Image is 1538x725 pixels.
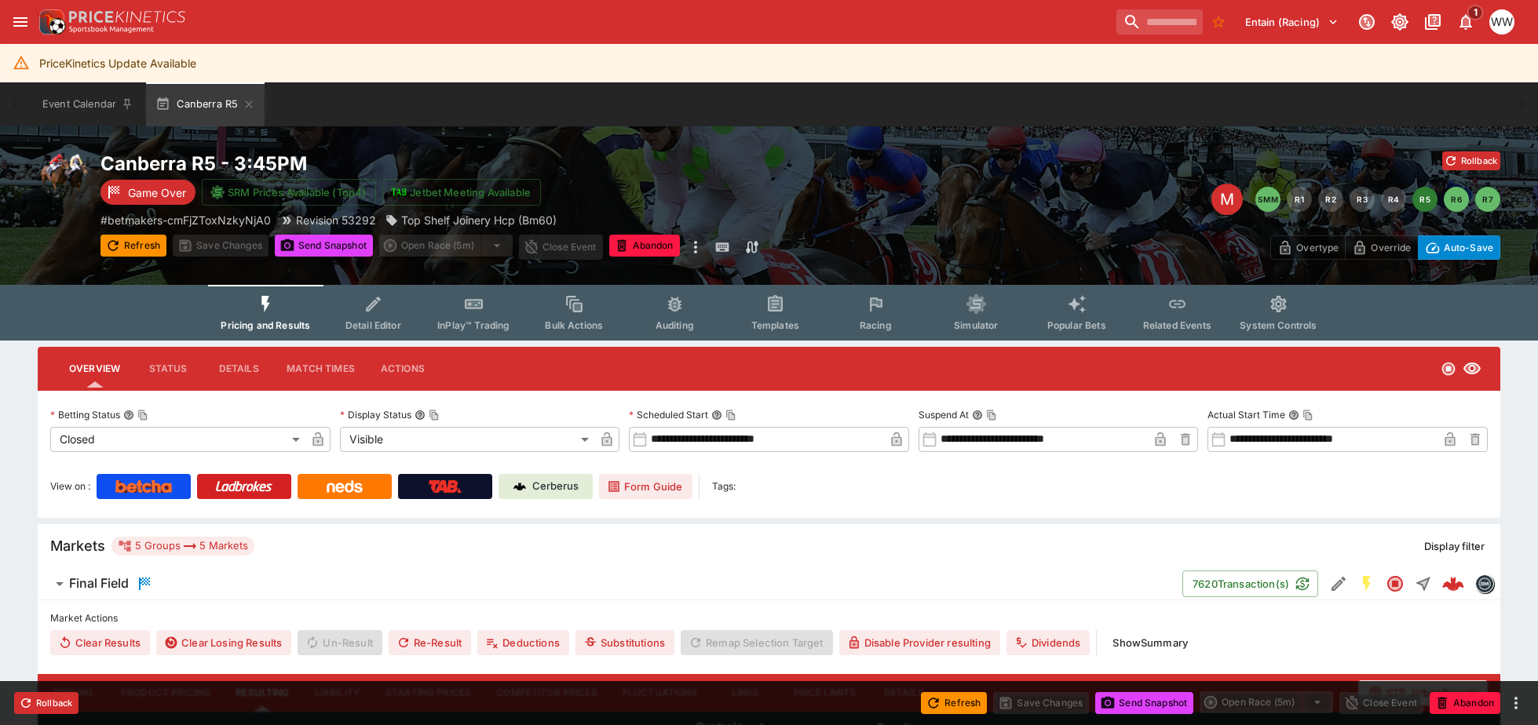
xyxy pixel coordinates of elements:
button: Toggle light/dark mode [1386,8,1414,36]
img: Ladbrokes [215,480,272,493]
div: betmakers [1475,574,1494,593]
a: Form Guide [599,474,692,499]
button: Connected to PK [1353,8,1381,36]
p: Game Over [128,184,186,201]
h2: Copy To Clipboard [100,151,801,176]
button: Overview [57,350,133,388]
svg: Closed [1386,574,1405,593]
span: Auditing [656,319,694,331]
button: Scheduled StartCopy To Clipboard [711,410,722,421]
div: Edit Meeting [1211,184,1243,215]
button: Jetbet Meeting Available [382,179,541,206]
span: Racing [860,319,892,331]
button: Dividends [1006,630,1090,655]
button: Details [203,350,274,388]
p: Betting Status [50,408,120,421]
button: R2 [1318,187,1343,212]
button: Abandon [609,235,680,257]
button: Liability [302,674,373,712]
button: Disable Provider resulting [839,630,1000,655]
button: Clear Results [50,630,150,655]
button: Starting Prices [373,674,484,712]
input: search [1116,9,1203,35]
button: Links [711,674,781,712]
span: Templates [751,319,799,331]
button: Closed [1381,570,1409,598]
p: Scheduled Start [629,408,708,421]
span: InPlay™ Trading [437,319,510,331]
button: Display filter [1415,534,1494,559]
button: open drawer [6,8,35,36]
p: Actual Start Time [1207,408,1285,421]
button: Competitor Prices [484,674,610,712]
button: Auto-Save [1418,235,1500,260]
button: Actual Start TimeCopy To Clipboard [1288,410,1299,421]
svg: Closed [1441,361,1456,377]
button: Deductions [477,630,569,655]
button: Notifications [1452,8,1480,36]
button: Send Snapshot [1095,692,1193,714]
span: Simulator [954,319,998,331]
button: Substitutions [575,630,674,655]
button: Betting StatusCopy To Clipboard [123,410,134,421]
img: PriceKinetics [69,11,185,23]
button: Fluctuations [610,674,711,712]
p: Auto-Save [1444,239,1493,256]
img: TabNZ [429,480,462,493]
button: Suspend AtCopy To Clipboard [972,410,983,421]
button: R6 [1444,187,1469,212]
button: Abandon [1430,692,1500,714]
button: Copy To Clipboard [986,410,997,421]
button: Display StatusCopy To Clipboard [415,410,426,421]
button: Actions [367,350,438,388]
h5: Markets [50,537,105,555]
div: split button [379,235,513,257]
p: Revision 53292 [296,212,376,228]
button: No Bookmarks [1206,9,1231,35]
span: Un-Result [298,630,382,655]
button: SRM Prices Available (Top4) [202,179,376,206]
button: Final Field [38,568,1182,599]
button: Override [1345,235,1418,260]
img: Betcha [115,480,172,493]
h6: Final Field [69,575,129,592]
div: PriceKinetics Update Available [39,49,196,78]
span: Related Events [1143,319,1211,331]
button: Copy To Clipboard [1302,410,1313,421]
button: SMM [1255,187,1280,212]
button: Rollback [14,692,79,714]
div: William Wallace [1489,9,1514,35]
button: Product Pricing [108,674,223,712]
button: Copy To Clipboard [429,410,440,421]
button: Rollback [1442,151,1500,170]
button: Re-Result [389,630,471,655]
div: 2cc2e37b-25bd-4ed6-9460-fc124cca458f [1442,573,1464,595]
button: Price Limits [781,674,869,712]
button: Select Tenant [1236,9,1348,35]
button: 7620Transaction(s) [1182,570,1318,597]
span: Popular Bets [1047,319,1106,331]
img: betmakers [1476,575,1493,592]
button: Edit Detail [1324,570,1353,598]
button: Overtype [1270,235,1346,260]
button: ShowSummary [1103,630,1197,655]
a: Cerberus [499,474,593,499]
p: Cerberus [532,479,579,494]
button: Clear Losing Results [156,630,291,655]
span: Pricing and Results [221,319,310,331]
button: more [1507,694,1525,712]
button: Pricing [38,674,108,712]
span: System Controls [1240,319,1317,331]
button: William Wallace [1485,5,1519,39]
img: PriceKinetics Logo [35,6,66,38]
button: R1 [1287,187,1312,212]
button: Status [133,350,203,388]
p: Top Shelf Joinery Hcp (Bm60) [401,212,557,228]
button: Details [868,674,939,712]
div: Visible [340,427,595,452]
div: Start From [1270,235,1500,260]
p: Display Status [340,408,411,421]
button: Send Snapshot [275,235,373,257]
span: Bulk Actions [545,319,603,331]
